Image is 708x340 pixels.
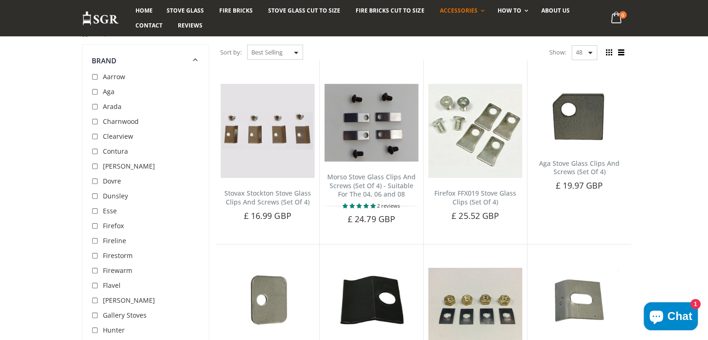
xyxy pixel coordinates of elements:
span: List view [616,48,627,58]
span: Firefox [103,221,124,230]
span: Reviews [178,21,202,29]
a: Morso Stove Glass Clips And Screws (Set Of 4) - Suitable For The 04, 06 and 08 [327,172,416,199]
span: Aga [103,87,115,96]
a: Reviews [171,18,209,33]
a: How To [491,3,533,18]
img: Firefox FFX019 Stove Glass Clips (Set Of 4) [428,84,522,178]
img: Set of 4 Dovre glass clips with screws [324,268,418,332]
span: Brand [92,56,117,65]
span: Contura [103,147,128,156]
a: 0 [607,9,626,27]
span: Dunsley [103,191,128,200]
span: How To [498,7,521,14]
a: About us [534,3,577,18]
span: £ 24.79 GBP [348,213,395,224]
img: Set of 4 Contura glass clips with screws [221,268,315,332]
span: Fire Bricks Cut To Size [356,7,424,14]
span: [PERSON_NAME] [103,296,155,305]
span: Stove Glass Cut To Size [268,7,340,14]
span: 2 reviews [377,202,400,209]
span: Flavel [103,281,121,290]
span: £ 19.97 GBP [555,180,603,191]
span: £ 25.52 GBP [452,210,499,221]
img: Stove glass clips for the Morso 04, 06 and 08 [324,84,418,162]
span: £ 16.99 GBP [244,210,291,221]
span: Home [135,7,153,14]
a: Stovax Stockton Stove Glass Clips And Screws (Set Of 4) [224,189,311,206]
span: About us [541,7,570,14]
span: 5.00 stars [343,202,377,209]
span: Firestorm [103,251,133,260]
span: Accessories [439,7,477,14]
span: 0 [619,11,627,19]
a: Fire Bricks Cut To Size [349,3,431,18]
a: Aga Stove Glass Clips And Screws (Set Of 4) [539,159,620,177]
span: Sort by: [220,44,242,61]
span: Aarrow [103,72,125,81]
span: Esse [103,206,117,215]
a: Fire Bricks [212,3,260,18]
a: Firefox FFX019 Stove Glass Clips (Set Of 4) [434,189,516,206]
span: Clearview [103,132,133,141]
span: Hunter [103,326,125,334]
img: Set of 4 Yeoman glass clips with screws [532,268,626,332]
img: Set of 4 Stovax Stockton glass clips with screws [221,84,315,178]
span: Fireline [103,236,126,245]
span: Charnwood [103,117,139,126]
a: Accessories [432,3,489,18]
a: Home [128,3,160,18]
a: Stove Glass Cut To Size [261,3,347,18]
a: Stove Glass [160,3,211,18]
span: [PERSON_NAME] [103,162,155,170]
a: Contact [128,18,169,33]
img: Set of 4 Aga glass clips with screws [532,84,626,148]
span: Show: [549,45,566,60]
span: Arada [103,102,121,111]
span: Contact [135,21,162,29]
span: Fire Bricks [219,7,253,14]
img: Stove Glass Replacement [82,11,119,26]
span: Stove Glass [167,7,204,14]
span: Dovre [103,177,121,185]
span: Gallery Stoves [103,311,147,320]
inbox-online-store-chat: Shopify online store chat [641,302,701,333]
span: Grid view [604,48,614,58]
span: Firewarm [103,266,132,275]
